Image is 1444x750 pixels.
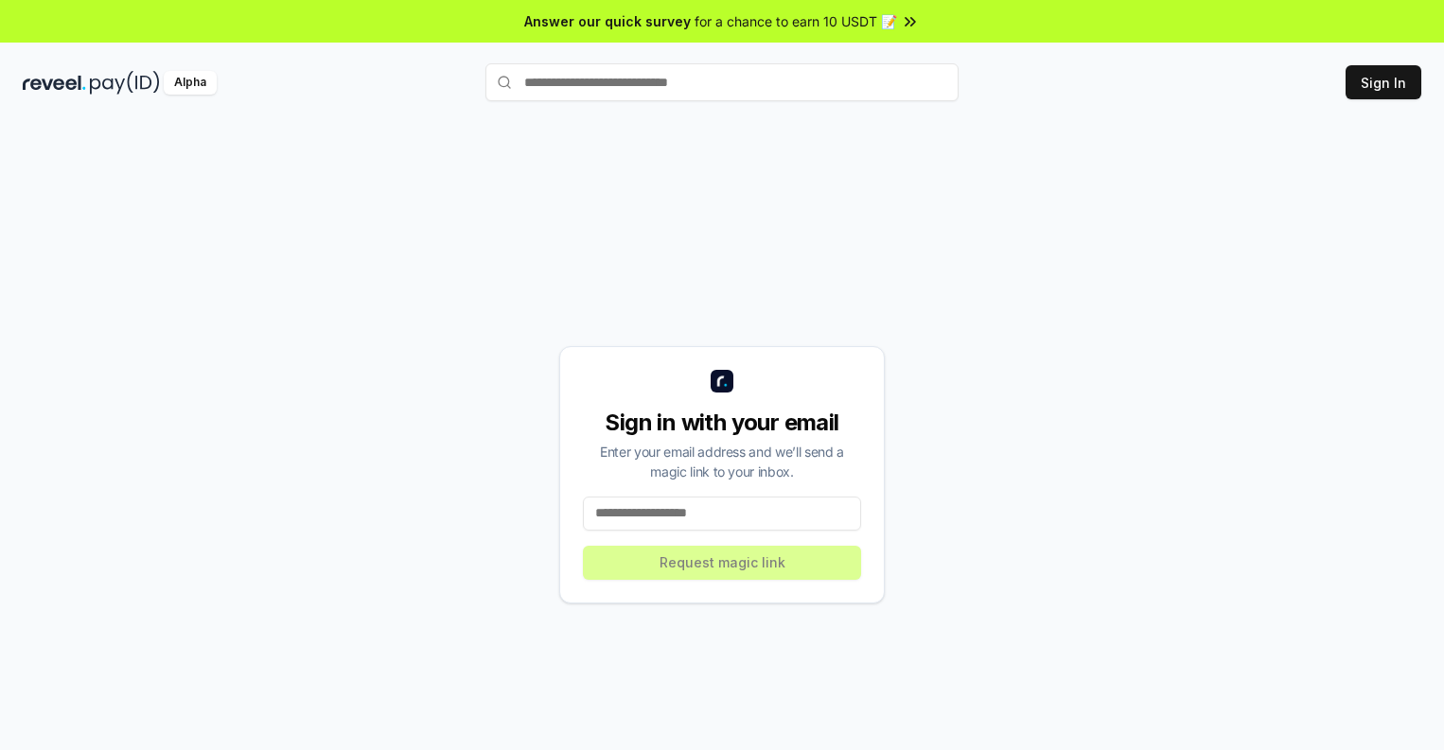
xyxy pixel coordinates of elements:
[23,71,86,95] img: reveel_dark
[583,442,861,481] div: Enter your email address and we’ll send a magic link to your inbox.
[90,71,160,95] img: pay_id
[1346,65,1421,99] button: Sign In
[524,11,691,31] span: Answer our quick survey
[583,408,861,438] div: Sign in with your email
[695,11,897,31] span: for a chance to earn 10 USDT 📝
[164,71,217,95] div: Alpha
[711,370,733,392] img: logo_small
